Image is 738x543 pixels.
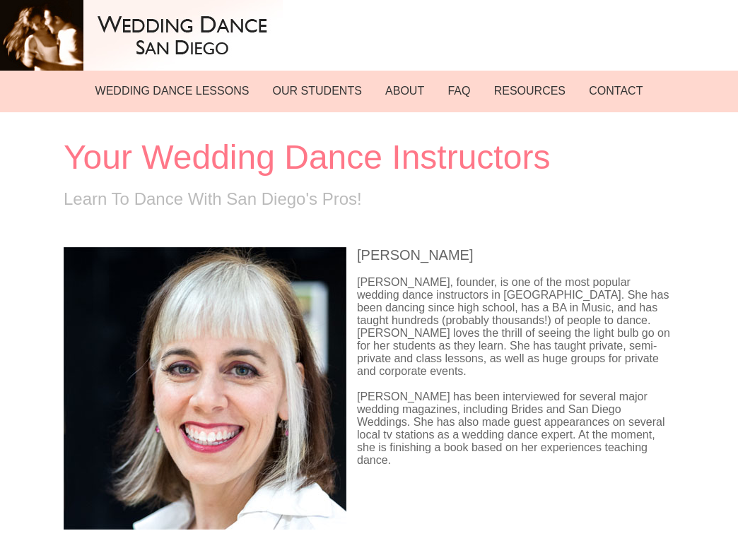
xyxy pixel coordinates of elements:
a: RESOURCES [484,75,575,107]
p: [PERSON_NAME] has been interviewed for several major wedding magazines, including Brides and San ... [64,390,674,467]
h1: Your Wedding Dance Instructors [64,138,674,177]
a: OUR STUDENTS [262,75,372,107]
h2: Learn To Dance With San Diego's Pros! [64,189,674,209]
img: Headshot photo of Liz O'Grady [64,247,357,540]
a: FAQ [438,75,481,107]
a: ABOUT [375,75,435,107]
h3: [PERSON_NAME] [64,247,674,263]
a: CONTACT [579,75,653,107]
a: WEDDING DANCE LESSONS [85,75,259,107]
p: [PERSON_NAME], founder, is one of the most popular wedding dance instructors in [GEOGRAPHIC_DATA]... [64,276,674,378]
